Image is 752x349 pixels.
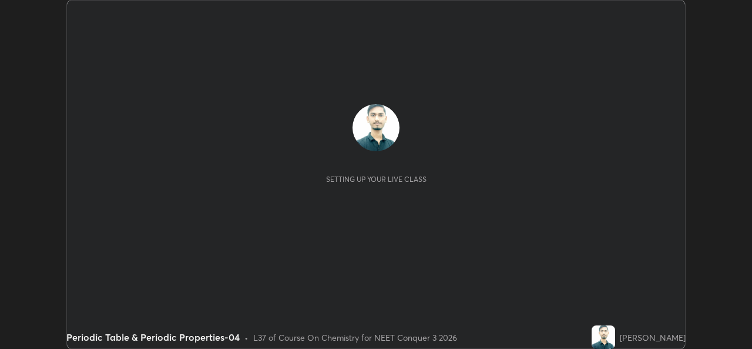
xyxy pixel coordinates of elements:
img: 9fa8b66408ac4135a2eea6c5ae9b3aff.jpg [352,104,399,151]
div: [PERSON_NAME] [620,331,686,344]
img: 9fa8b66408ac4135a2eea6c5ae9b3aff.jpg [592,325,615,349]
div: Setting up your live class [326,175,427,184]
div: • [244,331,249,344]
div: Periodic Table & Periodic Properties-04 [66,330,240,344]
div: L37 of Course On Chemistry for NEET Conquer 3 2026 [253,331,457,344]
